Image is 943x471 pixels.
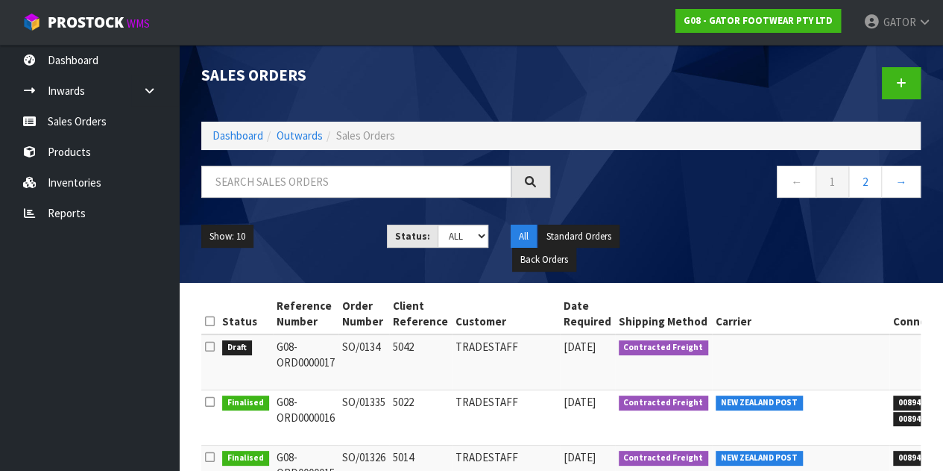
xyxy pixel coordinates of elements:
[619,396,709,411] span: Contracted Freight
[389,294,452,334] th: Client Reference
[452,334,560,390] td: TRADESTAFF
[684,14,833,27] strong: G08 - GATOR FOOTWEAR PTY LTD
[273,390,338,445] td: G08-ORD0000016
[222,396,269,411] span: Finalised
[560,294,615,334] th: Date Required
[336,128,395,143] span: Sales Orders
[201,166,511,198] input: Search sales orders
[218,294,273,334] th: Status
[212,128,263,143] a: Dashboard
[273,334,338,390] td: G08-ORD0000017
[127,16,150,31] small: WMS
[712,294,889,334] th: Carrier
[512,248,576,272] button: Back Orders
[619,340,709,355] span: Contracted Freight
[201,225,253,249] button: Show: 10
[777,166,816,198] a: ←
[201,67,550,84] h1: Sales Orders
[389,334,452,390] td: 5042
[564,450,596,464] span: [DATE]
[619,451,709,466] span: Contracted Freight
[338,334,389,390] td: SO/0134
[511,225,537,249] button: All
[816,166,849,198] a: 1
[538,225,619,249] button: Standard Orders
[881,166,921,198] a: →
[222,340,252,355] span: Draft
[716,396,803,411] span: NEW ZEALAND POST
[395,230,430,243] strong: Status:
[273,294,338,334] th: Reference Number
[222,451,269,466] span: Finalised
[389,390,452,445] td: 5022
[615,294,713,334] th: Shipping Method
[338,390,389,445] td: SO/01335
[452,294,560,334] th: Customer
[564,340,596,354] span: [DATE]
[277,128,323,143] a: Outwards
[716,451,803,466] span: NEW ZEALAND POST
[848,166,882,198] a: 2
[564,395,596,409] span: [DATE]
[452,390,560,445] td: TRADESTAFF
[883,15,915,29] span: GATOR
[22,13,41,31] img: cube-alt.png
[338,294,389,334] th: Order Number
[48,13,124,32] span: ProStock
[573,166,921,202] nav: Page navigation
